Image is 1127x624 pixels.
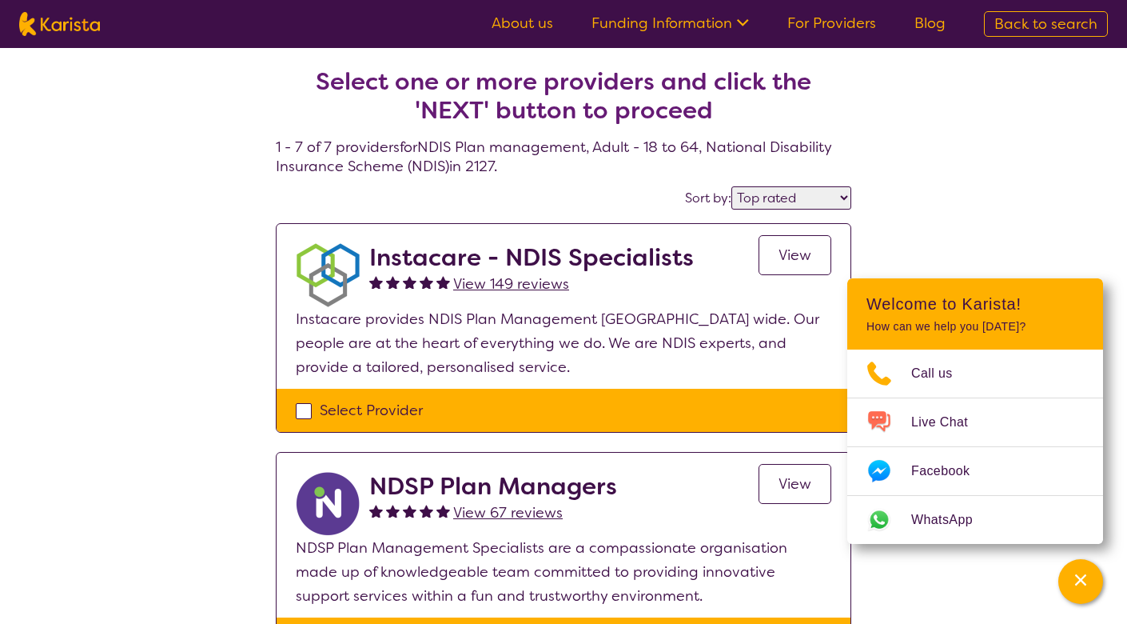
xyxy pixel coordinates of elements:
a: For Providers [787,14,876,33]
a: View [759,235,831,275]
h2: Select one or more providers and click the 'NEXT' button to proceed [295,67,832,125]
img: fullstar [369,275,383,289]
a: Funding Information [591,14,749,33]
img: fullstar [436,275,450,289]
img: ryxpuxvt8mh1enfatjpo.png [296,472,360,536]
ul: Choose channel [847,350,1103,544]
a: View 149 reviews [453,272,569,296]
img: obkhna0zu27zdd4ubuus.png [296,243,360,307]
p: How can we help you [DATE]? [866,320,1084,334]
img: Karista logo [19,12,100,36]
h2: Instacare - NDIS Specialists [369,243,694,272]
span: WhatsApp [911,508,992,532]
label: Sort by: [685,190,731,206]
div: Channel Menu [847,278,1103,544]
a: View [759,464,831,504]
img: fullstar [386,504,400,518]
a: View 67 reviews [453,501,563,525]
p: NDSP Plan Management Specialists are a compassionate organisation made up of knowledgeable team c... [296,536,831,608]
img: fullstar [403,275,416,289]
a: Web link opens in a new tab. [847,496,1103,544]
a: About us [492,14,553,33]
button: Channel Menu [1058,559,1103,604]
h2: NDSP Plan Managers [369,472,617,501]
img: fullstar [420,504,433,518]
span: Live Chat [911,410,987,434]
a: Back to search [984,11,1108,37]
span: Call us [911,362,972,386]
h4: 1 - 7 of 7 providers for NDIS Plan management , Adult - 18 to 64 , National Disability Insurance ... [276,29,851,176]
a: Blog [914,14,946,33]
span: View 67 reviews [453,503,563,522]
span: Facebook [911,459,989,483]
img: fullstar [403,504,416,518]
img: fullstar [369,504,383,518]
img: fullstar [420,275,433,289]
span: Back to search [994,14,1097,34]
h2: Welcome to Karista! [866,294,1084,314]
img: fullstar [436,504,450,518]
span: View [779,246,811,265]
p: Instacare provides NDIS Plan Management [GEOGRAPHIC_DATA] wide. Our people are at the heart of ev... [296,307,831,379]
span: View 149 reviews [453,274,569,294]
span: View [779,474,811,494]
img: fullstar [386,275,400,289]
